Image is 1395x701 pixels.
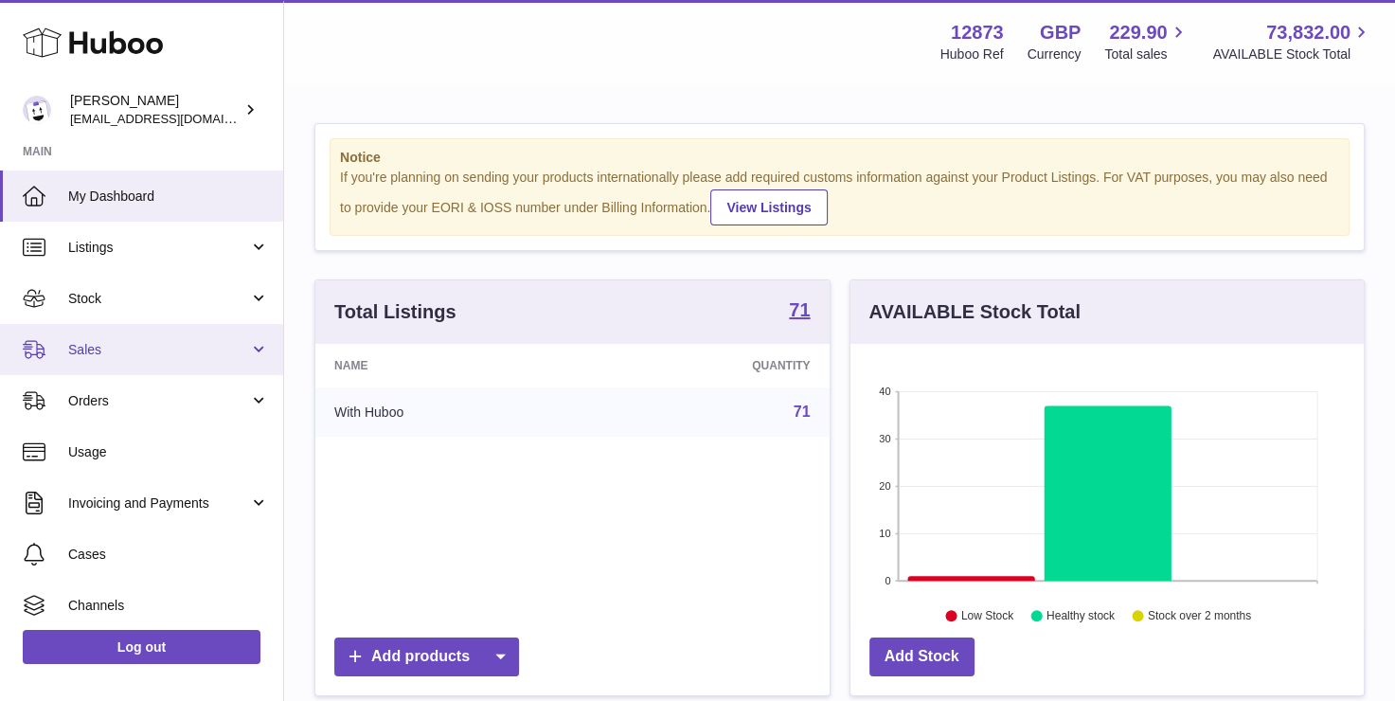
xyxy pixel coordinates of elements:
span: 229.90 [1109,20,1167,45]
text: 0 [885,575,890,586]
strong: 71 [789,300,810,319]
a: 71 [789,300,810,323]
text: Healthy stock [1046,609,1116,622]
span: Stock [68,290,249,308]
div: Currency [1028,45,1082,63]
div: If you're planning on sending your products internationally please add required customs informati... [340,169,1339,225]
text: 20 [879,480,890,492]
span: 73,832.00 [1266,20,1350,45]
a: Log out [23,630,260,664]
span: Listings [68,239,249,257]
span: [EMAIL_ADDRESS][DOMAIN_NAME] [70,111,278,126]
span: Total sales [1104,45,1189,63]
span: AVAILABLE Stock Total [1212,45,1372,63]
a: View Listings [710,189,827,225]
span: My Dashboard [68,188,269,206]
strong: 12873 [951,20,1004,45]
text: Stock over 2 months [1148,609,1251,622]
td: With Huboo [315,387,586,437]
span: Usage [68,443,269,461]
text: 40 [879,386,890,397]
h3: Total Listings [334,299,456,325]
div: [PERSON_NAME] [70,92,241,128]
a: Add Stock [869,638,975,676]
th: Quantity [586,344,829,387]
span: Sales [68,341,249,359]
a: Add products [334,638,519,676]
a: 229.90 Total sales [1104,20,1189,63]
div: Huboo Ref [940,45,1004,63]
text: Low Stock [960,609,1013,622]
h3: AVAILABLE Stock Total [869,299,1081,325]
span: Orders [68,392,249,410]
text: 10 [879,528,890,539]
img: tikhon.oleinikov@sleepandglow.com [23,96,51,124]
span: Invoicing and Payments [68,494,249,512]
th: Name [315,344,586,387]
strong: Notice [340,149,1339,167]
a: 71 [794,404,811,420]
strong: GBP [1040,20,1081,45]
a: 73,832.00 AVAILABLE Stock Total [1212,20,1372,63]
text: 30 [879,433,890,444]
span: Channels [68,597,269,615]
span: Cases [68,546,269,564]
